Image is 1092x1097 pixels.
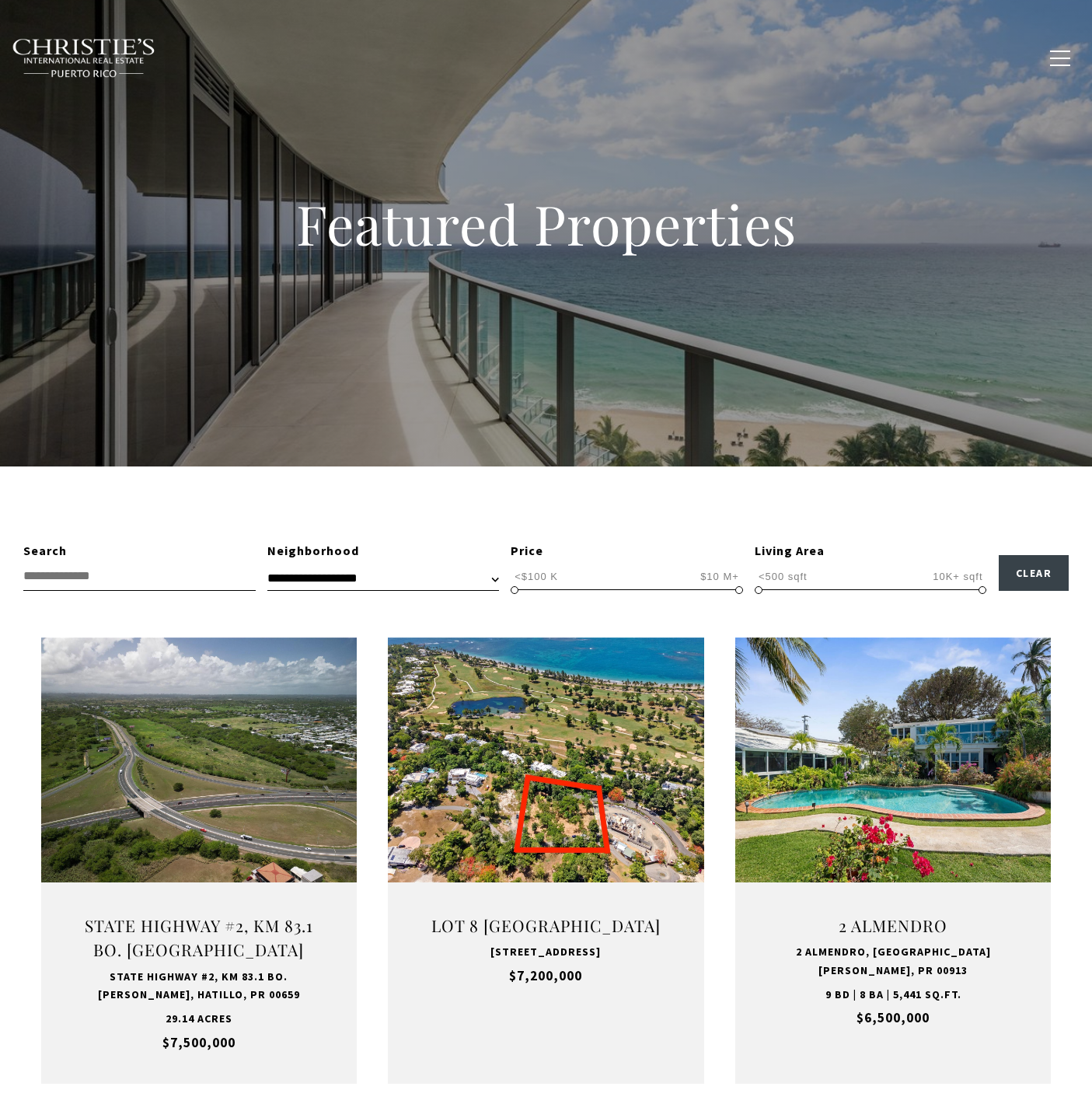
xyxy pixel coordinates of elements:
[696,569,743,584] span: $10 M+
[267,541,500,561] div: Neighborhood
[197,190,896,258] h1: Featured Properties
[929,569,986,584] span: 10K+ sqft
[999,555,1069,591] button: Clear
[755,541,987,561] div: Living Area
[12,38,156,79] img: Christie's International Real Estate black text logo
[511,541,743,561] div: Price
[23,541,256,561] div: Search
[755,569,811,584] span: <500 sqft
[511,569,562,584] span: <$100 K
